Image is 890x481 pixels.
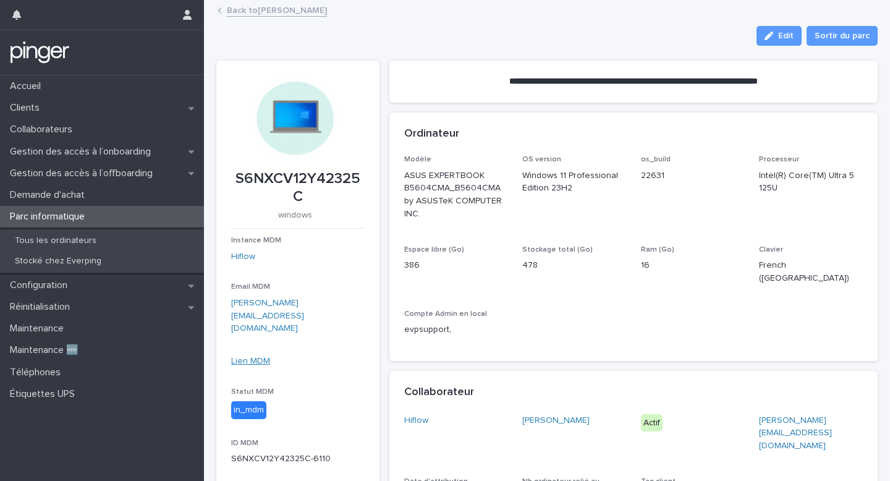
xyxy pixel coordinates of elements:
span: os_build [641,156,671,163]
span: Processeur [759,156,799,163]
p: French ([GEOGRAPHIC_DATA]) [759,259,863,285]
a: [PERSON_NAME] [522,414,590,427]
p: Accueil [5,80,51,92]
p: Tous les ordinateurs [5,236,106,246]
span: OS version [522,156,561,163]
p: 22631 [641,169,745,182]
p: Maintenance 🆕 [5,344,88,356]
span: Statut MDM [231,388,274,396]
p: 16 [641,259,745,272]
span: Instance MDM [231,237,281,244]
p: S6NXCV12Y42325C [231,170,365,206]
span: Email MDM [231,283,270,291]
p: Demande d'achat [5,189,95,201]
p: 386 [404,259,508,272]
p: Windows 11 Professional Edition 23H2 [522,169,626,195]
p: Configuration [5,279,77,291]
p: Gestion des accès à l’onboarding [5,146,161,158]
a: Lien MDM [231,357,270,365]
p: Maintenance [5,323,74,334]
a: Hiflow [231,250,255,263]
button: Edit [756,26,802,46]
span: Compte Admin en local [404,310,487,318]
p: evpsupport, [404,323,508,336]
p: Parc informatique [5,211,95,223]
span: Clavier [759,246,783,253]
p: ASUS EXPERTBOOK B5604CMA_B5604CMA by ASUSTeK COMPUTER INC. [404,169,508,221]
h2: Ordinateur [404,127,459,141]
p: Stocké chez Everping [5,256,111,266]
p: 478 [522,259,626,272]
span: Espace libre (Go) [404,246,464,253]
a: Back to[PERSON_NAME] [227,2,327,17]
p: Gestion des accès à l’offboarding [5,168,163,179]
div: Actif [641,414,663,432]
p: windows [231,210,360,221]
p: S6NXCV12Y42325C-6110 [231,453,365,466]
img: mTgBEunGTSyRkCgitkcU [10,40,70,65]
p: Intel(R) Core(TM) Ultra 5 125U [759,169,863,195]
span: ID MDM [231,440,258,447]
p: Clients [5,102,49,114]
a: [PERSON_NAME][EMAIL_ADDRESS][DOMAIN_NAME] [759,416,832,451]
h2: Collaborateur [404,386,474,399]
a: Hiflow [404,414,428,427]
span: Modèle [404,156,431,163]
span: Ram (Go) [641,246,674,253]
span: Edit [778,32,794,40]
p: Étiquettes UPS [5,388,85,400]
p: Téléphones [5,367,70,378]
a: [PERSON_NAME][EMAIL_ADDRESS][DOMAIN_NAME] [231,299,304,333]
span: Stockage total (Go) [522,246,593,253]
div: in_mdm [231,401,266,419]
button: Sortir du parc [807,26,878,46]
p: Collaborateurs [5,124,82,135]
p: Réinitialisation [5,301,80,313]
span: Sortir du parc [815,30,870,42]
